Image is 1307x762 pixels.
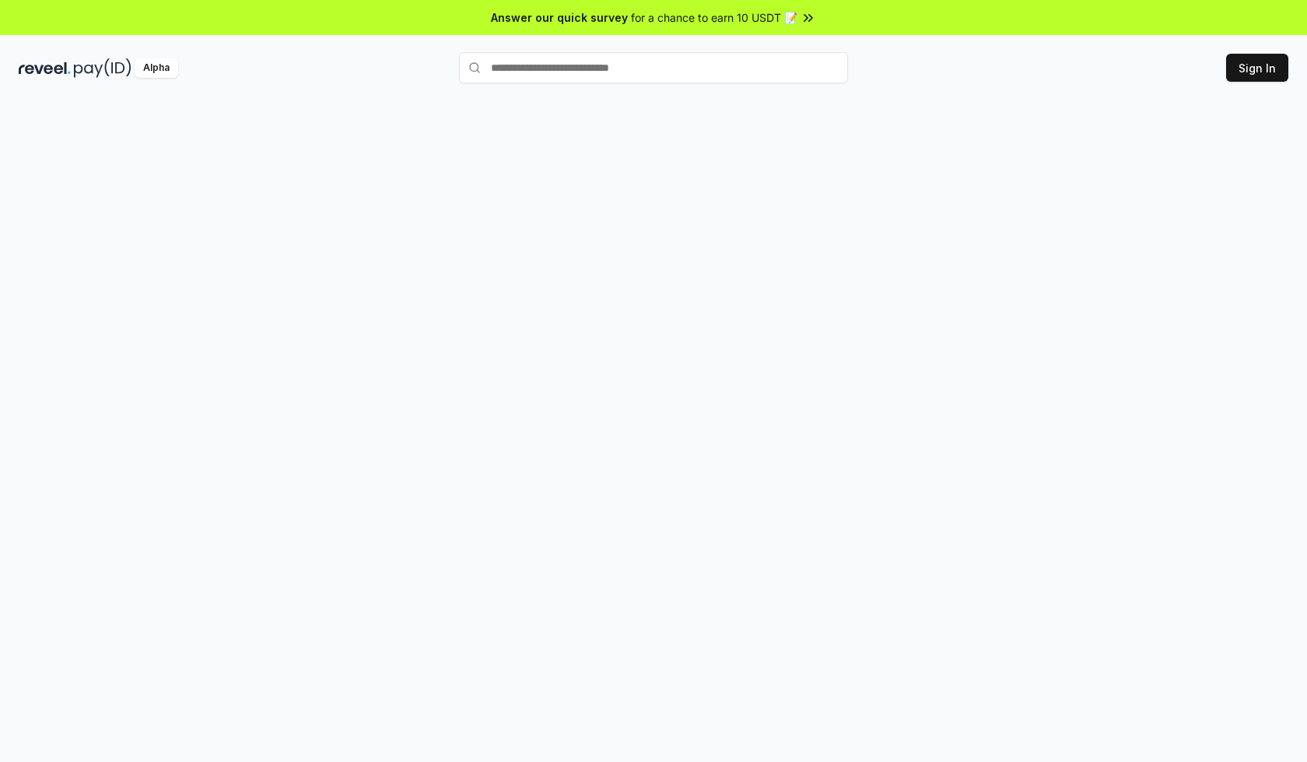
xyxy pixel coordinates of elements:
[135,58,178,78] div: Alpha
[1226,54,1288,82] button: Sign In
[491,9,628,26] span: Answer our quick survey
[74,58,131,78] img: pay_id
[19,58,71,78] img: reveel_dark
[631,9,797,26] span: for a chance to earn 10 USDT 📝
